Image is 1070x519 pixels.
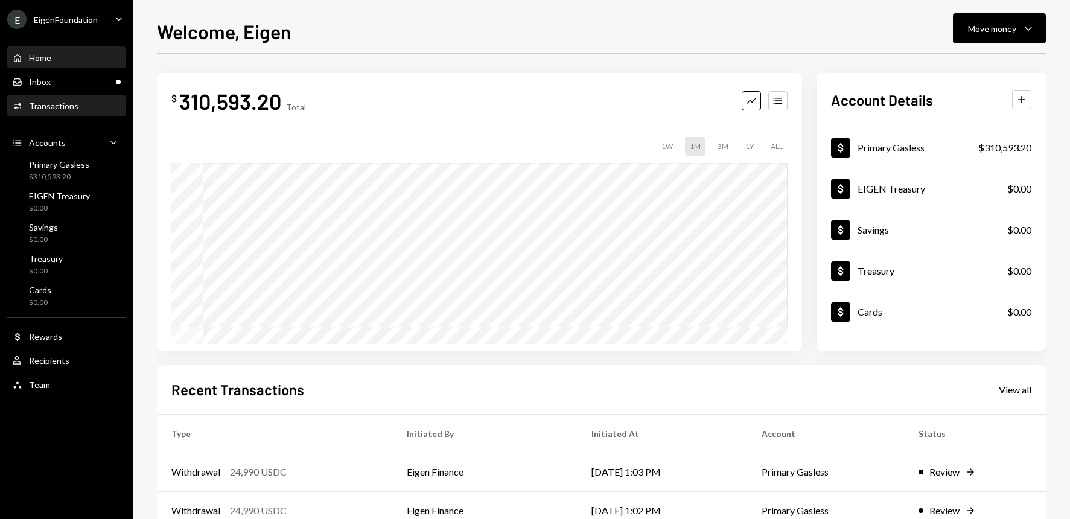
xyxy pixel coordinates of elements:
div: $0.00 [29,203,90,214]
div: Inbox [29,77,51,87]
th: Initiated By [392,414,576,453]
th: Account [747,414,904,453]
div: E [7,10,27,29]
div: ALL [766,137,788,156]
a: View all [999,383,1031,396]
div: Review [929,503,960,518]
a: Inbox [7,71,126,92]
div: EIGEN Treasury [29,191,90,201]
div: 3M [713,137,733,156]
h2: Account Details [831,90,933,110]
h2: Recent Transactions [171,380,304,400]
div: Cards [858,306,882,317]
div: $0.00 [29,235,58,245]
td: [DATE] 1:03 PM [577,453,748,491]
div: $310,593.20 [978,141,1031,155]
div: Treasury [858,265,894,276]
a: Primary Gasless$310,593.20 [7,156,126,185]
div: 310,593.20 [179,88,281,115]
a: Treasury$0.00 [7,250,126,279]
div: Move money [968,22,1016,35]
div: $ [171,92,177,104]
div: Total [286,102,306,112]
div: $0.00 [29,298,51,308]
a: EIGEN Treasury$0.00 [817,168,1046,209]
div: $0.00 [1007,182,1031,196]
h1: Welcome, Eigen [157,19,291,43]
a: Savings$0.00 [7,218,126,247]
a: Rewards [7,325,126,347]
a: Transactions [7,95,126,116]
a: Accounts [7,132,126,153]
div: 24,990 USDC [230,503,287,518]
div: Team [29,380,50,390]
div: 1Y [740,137,759,156]
a: Home [7,46,126,68]
div: Review [929,465,960,479]
th: Status [904,414,1046,453]
div: Primary Gasless [29,159,89,170]
th: Type [157,414,392,453]
div: Rewards [29,331,62,342]
div: Withdrawal [171,503,220,518]
div: 1W [657,137,678,156]
div: $0.00 [1007,223,1031,237]
div: Transactions [29,101,78,111]
div: $0.00 [1007,264,1031,278]
div: Home [29,53,51,63]
a: Cards$0.00 [817,291,1046,332]
div: Primary Gasless [858,142,925,153]
div: Withdrawal [171,465,220,479]
div: 1M [685,137,705,156]
a: Treasury$0.00 [817,250,1046,291]
a: Recipients [7,349,126,371]
div: 24,990 USDC [230,465,287,479]
td: Primary Gasless [747,453,904,491]
div: $0.00 [29,266,63,276]
div: Recipients [29,355,69,366]
th: Initiated At [577,414,748,453]
div: $310,593.20 [29,172,89,182]
a: Cards$0.00 [7,281,126,310]
div: Savings [858,224,889,235]
div: Accounts [29,138,66,148]
div: EigenFoundation [34,14,98,25]
td: Eigen Finance [392,453,576,491]
button: Move money [953,13,1046,43]
div: View all [999,384,1031,396]
div: Savings [29,222,58,232]
a: Primary Gasless$310,593.20 [817,127,1046,168]
div: Treasury [29,253,63,264]
a: EIGEN Treasury$0.00 [7,187,126,216]
div: Cards [29,285,51,295]
a: Team [7,374,126,395]
div: $0.00 [1007,305,1031,319]
a: Savings$0.00 [817,209,1046,250]
div: EIGEN Treasury [858,183,925,194]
